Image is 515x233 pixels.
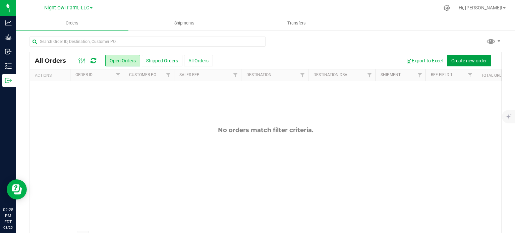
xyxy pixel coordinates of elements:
a: Shipment [381,72,401,77]
a: Filter [414,69,425,81]
a: Destination DBA [313,72,347,77]
button: Open Orders [105,55,140,66]
div: No orders match filter criteria. [30,126,501,134]
a: Filter [364,69,375,81]
inline-svg: Inbound [5,48,12,55]
a: Order ID [75,72,93,77]
inline-svg: Outbound [5,77,12,84]
span: Shipments [165,20,204,26]
a: Filter [230,69,241,81]
inline-svg: Analytics [5,19,12,26]
div: Manage settings [443,5,451,11]
a: Filter [113,69,124,81]
inline-svg: Inventory [5,63,12,69]
span: Orders [57,20,88,26]
p: 02:28 PM EDT [3,207,13,225]
button: All Orders [184,55,213,66]
p: 08/25 [3,225,13,230]
a: Customer PO [129,72,156,77]
a: Ref Field 1 [431,72,453,77]
iframe: Resource center [7,179,27,199]
span: Night Owl Farm, LLC [44,5,89,11]
span: Transfers [278,20,315,26]
a: Filter [297,69,308,81]
button: Export to Excel [402,55,447,66]
input: Search Order ID, Destination, Customer PO... [30,37,266,47]
button: Create new order [447,55,491,66]
inline-svg: Grow [5,34,12,41]
a: Destination [246,72,272,77]
a: Shipments [128,16,241,30]
a: Filter [163,69,174,81]
a: Transfers [241,16,353,30]
a: Orders [16,16,128,30]
a: Filter [465,69,476,81]
span: All Orders [35,57,73,64]
button: Shipped Orders [142,55,182,66]
span: Hi, [PERSON_NAME]! [459,5,502,10]
div: Actions [35,73,67,78]
a: Sales Rep [179,72,199,77]
span: Create new order [451,58,487,63]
